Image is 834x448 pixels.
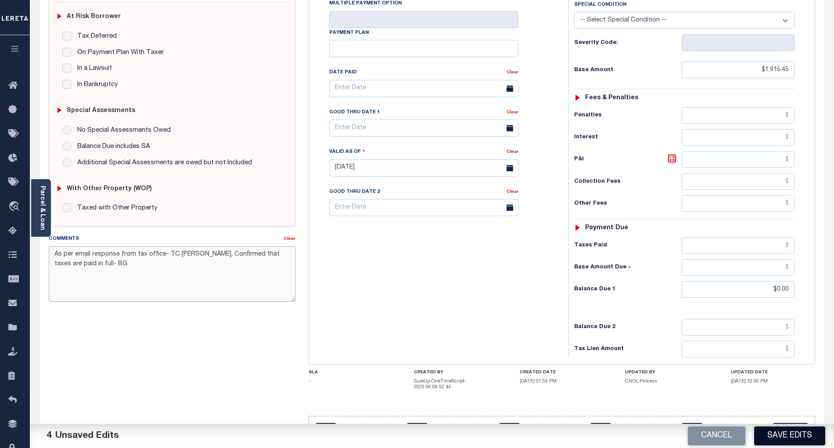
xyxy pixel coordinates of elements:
h5: [DATE] 10:00 PM [731,379,815,384]
h4: UPDATED BY [625,370,709,375]
h6: Balance Due 1 [574,286,681,293]
span: Unsaved Edits [55,431,119,441]
label: Balance Due includes SA [73,142,150,152]
a: N/A [499,423,520,433]
h5: SureUp-OneTimeScript-2025.06.06.52.44 [414,379,498,390]
input: $ [682,259,795,276]
h6: Taxes Paid [574,242,681,249]
label: Special Condition [574,1,626,9]
h6: Tax Lien Amount [574,346,681,353]
a: Clear [507,70,518,75]
h6: Penalties [574,112,681,119]
h6: P&I [574,153,681,166]
span: 4 [47,431,52,441]
h6: Collection Fees [574,178,681,185]
button: Save Edits [754,426,825,445]
input: Enter Date [329,199,518,216]
input: $ [682,195,795,212]
a: N/A [407,423,428,433]
input: $ [682,319,795,336]
input: Enter Date [329,159,518,177]
h5: CROL Process [625,379,709,384]
h6: Base Amount [574,67,681,74]
h6: Fees & Penalties [585,94,638,102]
h6: with Other Property (WOP) [67,185,152,193]
label: Tax Deferred [73,32,117,42]
label: Payment Plan [329,29,369,37]
a: Clear [284,237,295,241]
label: Comments [49,235,79,243]
h4: CREATED BY [414,370,498,375]
a: N/A [590,423,611,433]
input: $ [682,237,795,254]
h5: [DATE] 01:53 PM [520,379,604,384]
i: travel_explore [8,201,22,213]
label: On Payment Plan With Taxer [73,48,164,58]
h6: Severity Code: [574,40,681,47]
label: Good Thru Date 1 [329,109,380,116]
input: $ [682,341,795,358]
button: Cancel [688,426,745,445]
h6: At Risk Borrower [67,13,121,21]
h6: Interest [574,134,681,141]
input: $ [682,61,795,78]
input: Enter Date [329,119,518,137]
a: Parcel & Loan [39,186,45,230]
a: N/A [316,423,336,433]
input: $ [682,151,795,168]
h6: Base Amount Due [574,264,681,271]
label: Date Paid [329,69,357,76]
h4: SLA [309,370,393,375]
label: In Bankruptcy [73,80,118,90]
input: $ [682,129,795,146]
h6: Special Assessments [67,107,135,115]
a: Clear [507,150,518,154]
h6: Other Fees [574,200,681,207]
input: $ [682,281,795,298]
a: N/A [682,423,702,433]
input: Enter Date [329,80,518,97]
input: $ [682,173,795,190]
span: - [309,379,310,384]
h6: Balance Due 2 [574,324,681,331]
label: Valid as Of [329,148,365,156]
label: Additional Special Assessments are owed but not Included [73,158,252,168]
h6: Payment due [585,224,628,232]
h4: CREATED DATE [520,370,604,375]
label: No Special Assessments Owed [73,126,171,136]
a: Delinquent [773,423,808,433]
a: Clear [507,110,518,115]
label: Taxed with Other Property [73,203,158,213]
label: Good Thru Date 2 [329,188,380,196]
h4: UPDATED DATE [731,370,815,375]
a: Clear [507,190,518,194]
input: $ [682,107,795,124]
label: In a Lawsuit [73,64,112,74]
